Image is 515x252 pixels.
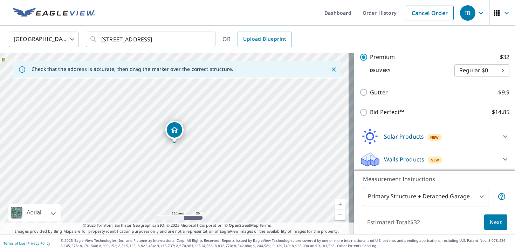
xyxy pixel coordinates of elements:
[335,210,345,220] a: Current Level 17, Zoom Out
[238,32,291,47] a: Upload Blueprint
[4,241,25,246] a: Terms of Use
[13,8,95,18] img: EV Logo
[8,204,61,221] div: Aerial
[384,132,424,141] p: Solar Products
[484,214,507,230] button: Next
[498,88,509,97] p: $9.9
[25,204,43,221] div: Aerial
[370,88,388,97] p: Gutter
[101,29,201,49] input: Search by address or latitude-longitude
[370,108,404,117] p: Bid Perfect™
[460,5,475,21] div: IB
[492,108,509,117] p: $14.85
[32,66,233,72] p: Check that the address is accurate, then drag the marker over the correct structure.
[363,175,506,183] p: Measurement Instructions
[363,187,488,206] div: Primary Structure + Detached Garage
[83,223,271,228] span: © 2025 TomTom, Earthstar Geographics SIO, © 2025 Microsoft Corporation, ©
[430,134,439,140] span: New
[359,151,509,168] div: Walls ProductsNew
[27,241,50,246] a: Privacy Policy
[500,53,509,61] p: $32
[359,128,509,145] div: Solar ProductsNew
[165,121,184,142] div: Dropped pin, building 1, Residential property, 1003 S Sheffield Ave Indianapolis, IN 46221
[61,238,511,248] p: © 2025 Eagle View Technologies, Inc. and Pictometry International Corp. All Rights Reserved. Repo...
[497,192,506,201] span: Your report will include the primary structure and a detached garage if one exists.
[370,53,395,61] p: Premium
[229,223,258,228] a: OpenStreetMap
[335,199,345,210] a: Current Level 17, Zoom In
[222,32,292,47] div: OR
[9,29,79,49] div: [GEOGRAPHIC_DATA]
[359,67,454,74] p: Delivery
[406,6,454,20] a: Cancel Order
[490,218,502,227] span: Next
[362,214,426,230] p: Estimated Total: $32
[243,35,286,44] span: Upload Blueprint
[384,155,424,164] p: Walls Products
[454,61,509,80] div: Regular $0
[4,241,50,245] p: |
[431,157,439,163] span: New
[329,65,338,74] button: Close
[260,223,271,228] a: Terms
